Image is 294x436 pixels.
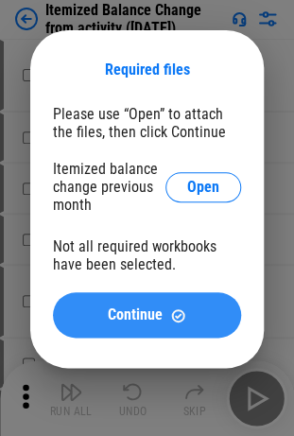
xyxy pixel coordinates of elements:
div: Required files [53,61,241,78]
div: Not all required workbooks have been selected. [53,237,241,273]
span: Open [187,180,219,195]
button: Open [165,172,241,202]
div: Please use “Open” to attach the files, then click Continue [53,105,241,141]
span: Continue [108,307,163,323]
img: Continue [170,307,186,323]
div: Itemized balance change previous month [53,160,165,214]
button: ContinueContinue [53,292,241,338]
